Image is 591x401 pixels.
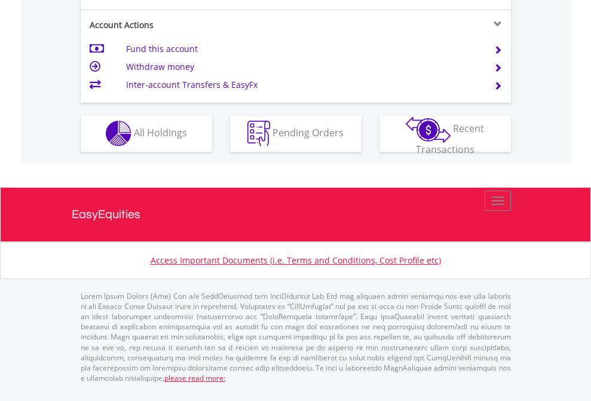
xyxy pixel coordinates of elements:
[164,373,225,383] a: please read more:
[106,121,131,146] img: holdings-wht.png
[416,122,485,156] span: Recent Transactions
[247,121,270,146] img: pending_instructions-wht.png
[126,58,479,76] td: Withdraw money
[230,116,362,152] button: Pending Orders
[72,188,520,241] a: EasyEquities
[406,117,451,143] img: transactions-zar-wht.png
[81,116,212,152] button: All Holdings
[81,19,296,31] div: Account Actions
[134,126,187,139] span: All Holdings
[379,116,511,152] button: Recent Transactions
[81,291,511,383] p: Lorem Ipsum Dolors (Ame) Con a/e SeddOeiusmod tem InciDiduntut Lab Etd mag aliquaen admin veniamq...
[126,40,479,58] td: Fund this account
[151,255,441,266] a: Access Important Documents (i.e. Terms and Conditions, Cost Profile etc)
[126,76,479,94] td: Inter-account Transfers & EasyFx
[272,126,344,139] span: Pending Orders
